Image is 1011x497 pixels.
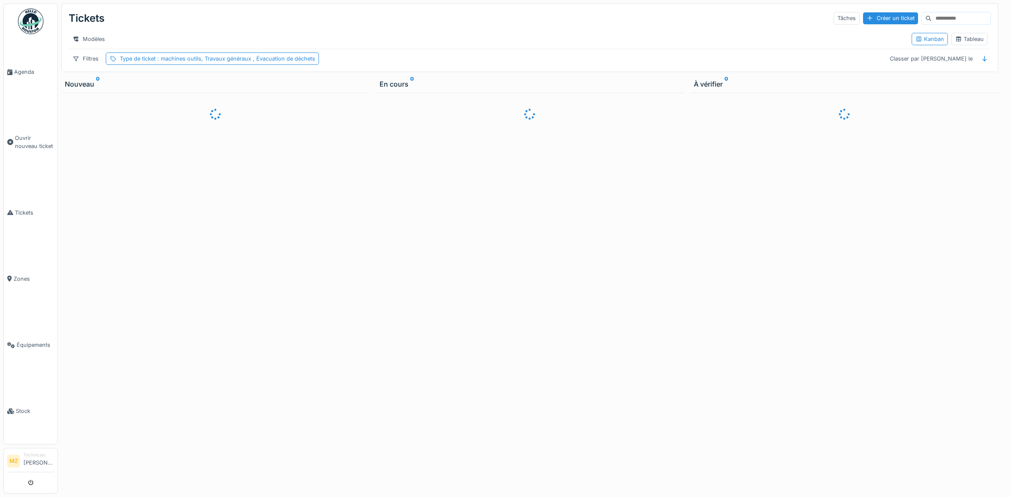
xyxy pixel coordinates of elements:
[955,35,984,43] div: Tableau
[15,134,54,150] span: Ouvrir nouveau ticket
[17,341,54,349] span: Équipements
[410,79,414,89] sup: 0
[915,35,944,43] div: Kanban
[16,407,54,415] span: Stock
[120,55,315,63] div: Type de ticket
[4,378,58,444] a: Stock
[4,180,58,246] a: Tickets
[69,52,102,65] div: Filtres
[69,33,109,45] div: Modèles
[69,7,104,29] div: Tickets
[96,79,100,89] sup: 0
[4,246,58,312] a: Zones
[7,452,54,472] a: MZ Technicien[PERSON_NAME]
[7,455,20,468] li: MZ
[886,52,976,65] div: Classer par [PERSON_NAME] le
[15,209,54,217] span: Tickets
[4,312,58,378] a: Équipements
[863,12,918,24] div: Créer un ticket
[18,9,43,34] img: Badge_color-CXgf-gQk.svg
[379,79,681,89] div: En cours
[14,275,54,283] span: Zones
[724,79,728,89] sup: 0
[23,452,54,470] li: [PERSON_NAME]
[156,55,315,62] span: : machines outils, Travaux généraux , Évacuation de déchets
[4,105,58,179] a: Ouvrir nouveau ticket
[23,452,54,458] div: Technicien
[834,12,860,24] div: Tâches
[694,79,995,89] div: À vérifier
[14,68,54,76] span: Agenda
[65,79,366,89] div: Nouveau
[4,39,58,105] a: Agenda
